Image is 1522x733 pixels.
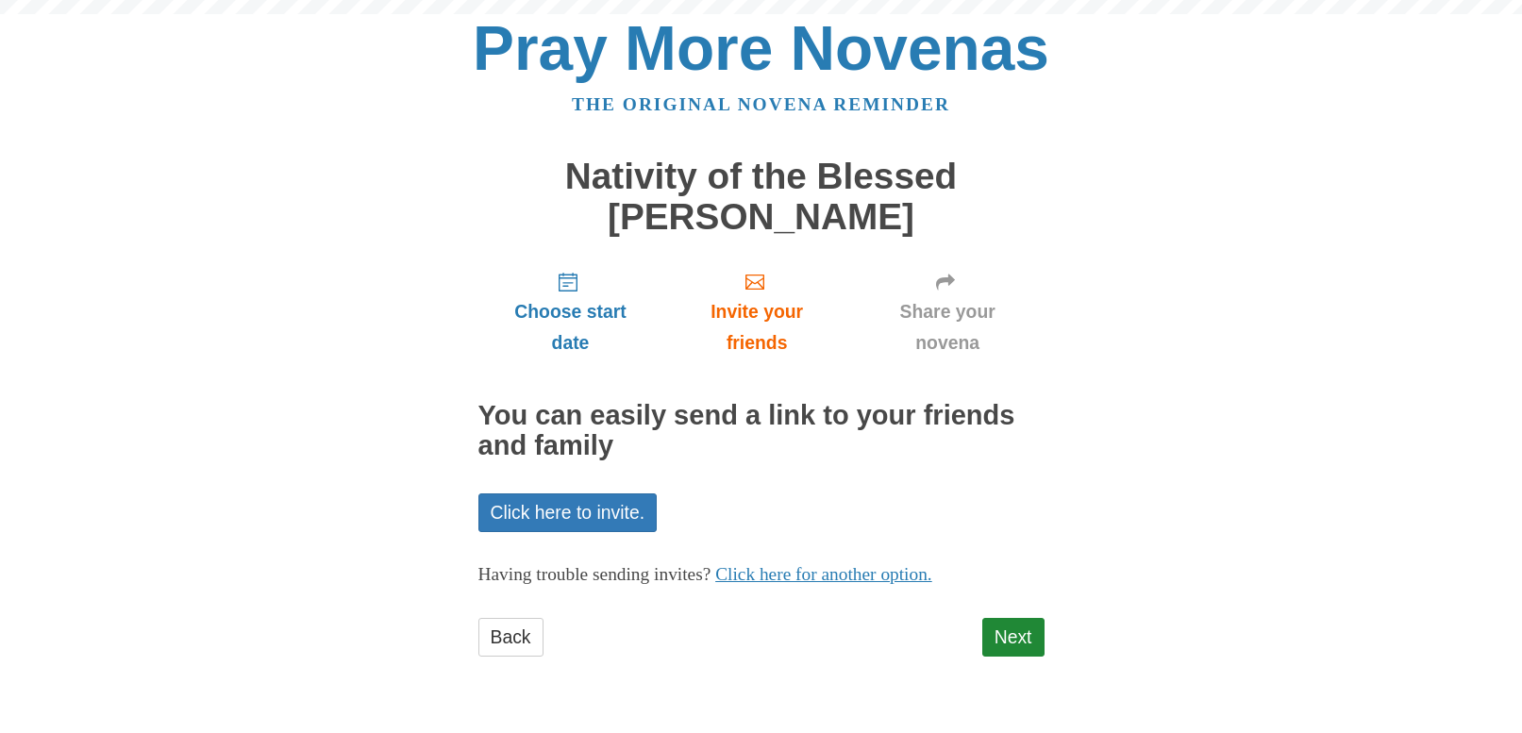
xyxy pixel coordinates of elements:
span: Choose start date [497,296,644,358]
a: Invite your friends [662,256,850,368]
a: Click here for another option. [715,564,932,584]
h1: Nativity of the Blessed [PERSON_NAME] [478,157,1045,237]
a: Choose start date [478,256,663,368]
span: Having trouble sending invites? [478,564,711,584]
h2: You can easily send a link to your friends and family [478,401,1045,461]
span: Invite your friends [681,296,831,358]
a: Share your novena [851,256,1045,368]
span: Share your novena [870,296,1026,358]
a: Pray More Novenas [473,13,1049,83]
a: Back [478,618,544,657]
a: Next [982,618,1045,657]
a: The original novena reminder [572,94,950,114]
a: Click here to invite. [478,493,658,532]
